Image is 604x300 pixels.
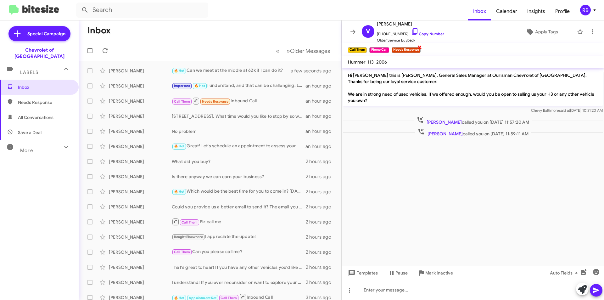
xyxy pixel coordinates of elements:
div: I understand, and that can be challenging. Let’s discuss your current vehicle and explore potenti... [172,82,305,89]
div: an hour ago [305,113,336,119]
button: Auto Fields [545,267,585,279]
span: Pause [395,267,408,279]
div: an hour ago [305,98,336,104]
small: Phone Call [369,47,389,53]
input: Search [76,3,208,18]
div: an hour ago [305,128,336,134]
div: [PERSON_NAME] [109,68,172,74]
div: [PERSON_NAME] [109,234,172,240]
span: Needs Response [202,99,229,104]
span: [PERSON_NAME] [377,20,444,28]
div: 2 hours ago [306,158,336,165]
span: Save a Deal [18,129,42,136]
span: « [276,47,279,55]
small: Needs Response [392,47,421,53]
div: [PERSON_NAME] [109,204,172,210]
div: a few seconds ago [299,68,336,74]
span: Call Them [221,296,237,300]
span: All Conversations [18,114,53,121]
div: 2 hours ago [306,234,336,240]
div: an hour ago [305,143,336,150]
span: More [20,148,33,153]
span: Call Them [174,250,190,254]
div: [PERSON_NAME] [109,189,172,195]
span: [PERSON_NAME] [427,119,462,125]
span: called you on [DATE] 11:57:20 AM [414,116,532,125]
div: Which would be the best time for you to come in? [DATE] or [DATE]? [172,188,306,195]
a: Profile [550,2,575,20]
a: Special Campaign [8,26,70,41]
span: Chevy Baltimore [DATE] 10:31:20 AM [531,108,603,113]
span: × [417,43,422,51]
div: [PERSON_NAME] [109,128,172,134]
span: 🔥 Hot [174,69,185,73]
span: 🔥 Hot [174,296,185,300]
div: 2 hours ago [306,249,336,255]
span: Appointment Set [189,296,216,300]
p: Hi [PERSON_NAME] this is [PERSON_NAME], General Sales Manager at Ourisman Chevrolet of [GEOGRAPHI... [343,70,603,106]
span: 🔥 Hot [174,190,185,194]
div: 2 hours ago [306,173,336,180]
div: Can you please call me? [172,248,306,256]
div: [PERSON_NAME] [109,83,172,89]
span: H3 [368,59,374,65]
span: 🔥 Hot [194,84,205,88]
span: Older Messages [290,48,330,54]
span: Bought Elsewhere [174,235,203,239]
div: Plz call me [172,218,306,226]
button: Mark Inactive [413,267,458,279]
span: Labels [20,70,38,75]
a: Calendar [491,2,522,20]
span: 🔥 Hot [174,144,185,148]
div: 2 hours ago [306,279,336,286]
div: [PERSON_NAME] [109,264,172,270]
span: Hummer [348,59,366,65]
span: Call Them [182,220,198,224]
div: [PERSON_NAME] [109,279,172,286]
span: Call Them [174,99,190,104]
button: Pause [383,267,413,279]
div: [PERSON_NAME] [109,249,172,255]
nav: Page navigation example [272,44,334,57]
div: 2 hours ago [306,204,336,210]
a: Inbox [468,2,491,20]
div: [PERSON_NAME] [109,143,172,150]
div: What did you buy? [172,158,306,165]
span: said at [559,108,570,113]
div: That's great to hear! If you have any other vehicles you'd like to discuss selling, feel free to ... [172,264,306,270]
span: called you on [DATE] 11:59:11 AM [415,128,531,137]
div: Can we meet at the middle at 62k if I can do it? [172,67,299,74]
span: Auto Fields [550,267,580,279]
div: [PERSON_NAME] [109,98,172,104]
span: Needs Response [18,99,71,105]
div: [PERSON_NAME] [109,158,172,165]
span: Mark Inactive [425,267,453,279]
button: Templates [342,267,383,279]
div: Could you provide us a better email to send it? The email you have provide is bouncing the email ... [172,204,306,210]
div: 2 hours ago [306,219,336,225]
button: RB [575,5,597,15]
div: Is there anyway we can earn your business? [172,173,306,180]
div: Inbound Call [172,97,305,105]
button: Apply Tags [509,26,574,37]
span: Older Service Buyback [377,37,444,43]
div: 2 hours ago [306,264,336,270]
span: » [287,47,290,55]
span: [PHONE_NUMBER] [377,28,444,37]
div: RB [580,5,591,15]
div: I appreciate the update! [172,233,306,241]
div: an hour ago [305,83,336,89]
a: Insights [522,2,550,20]
div: [STREET_ADDRESS]. What time would you like to stop by so we can have the vehicle pulled up and re... [172,113,305,119]
h1: Inbox [87,25,111,36]
div: [PERSON_NAME] [109,173,172,180]
span: Important [174,84,190,88]
a: Copy Number [411,31,444,36]
div: 2 hours ago [306,189,336,195]
div: [PERSON_NAME] [109,219,172,225]
span: V [366,26,370,37]
div: Great! Let's schedule an appointment to assess your Equinox and discuss the details. What day wor... [172,143,305,150]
